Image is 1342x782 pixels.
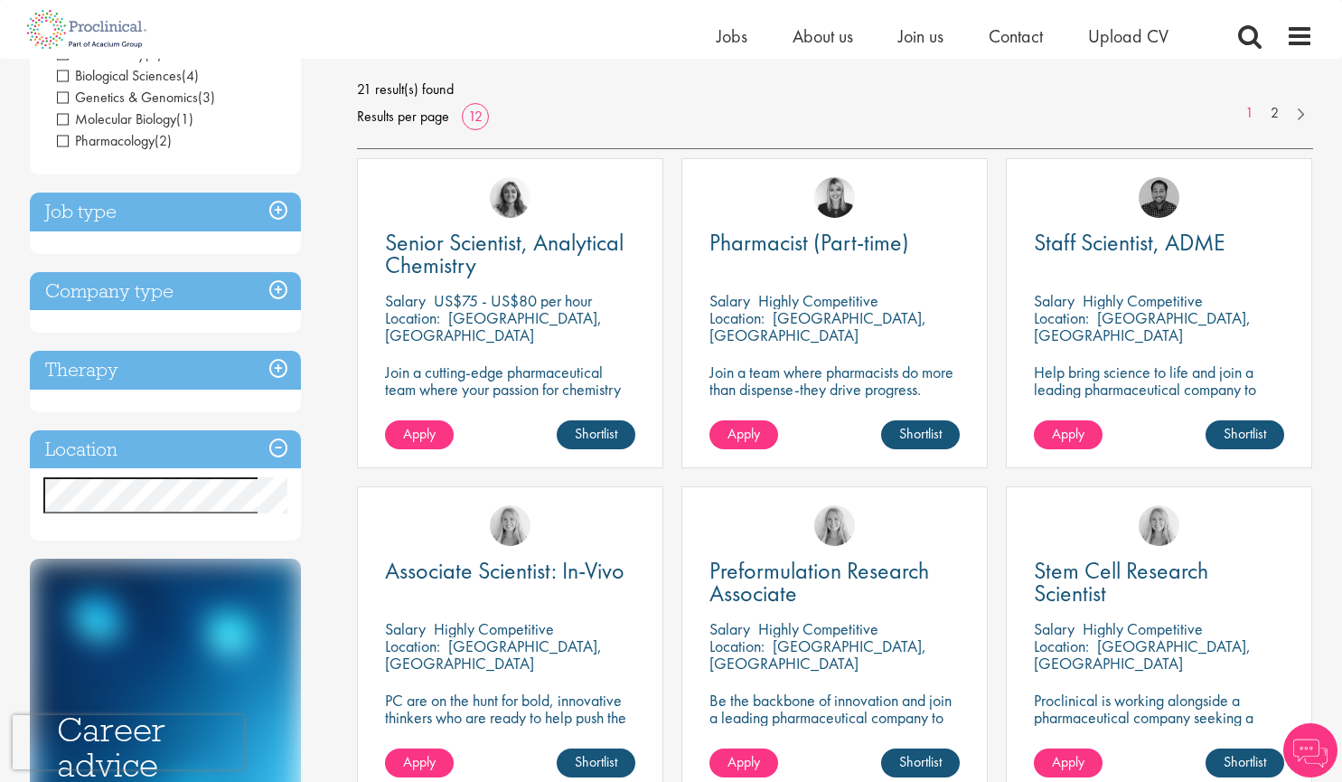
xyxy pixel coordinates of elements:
h3: Company type [30,272,301,311]
a: Join us [898,24,943,48]
a: Shortlist [1206,749,1284,777]
span: Apply [403,424,436,443]
img: Shannon Briggs [814,505,855,546]
span: Preformulation Research Associate [709,555,929,608]
span: Apply [727,752,760,771]
span: (1) [176,109,193,128]
a: Apply [709,749,778,777]
p: Proclinical is working alongside a pharmaceutical company seeking a Stem Cell Research Scientist ... [1034,692,1284,760]
span: Location: [709,307,765,328]
p: Highly Competitive [1083,290,1203,311]
span: Apply [403,752,436,771]
p: [GEOGRAPHIC_DATA], [GEOGRAPHIC_DATA] [709,307,926,345]
p: [GEOGRAPHIC_DATA], [GEOGRAPHIC_DATA] [1034,307,1251,345]
p: Highly Competitive [758,290,878,311]
span: Biological Sciences [57,66,199,85]
span: Associate Scientist: In-Vivo [385,555,624,586]
iframe: reCAPTCHA [13,715,244,769]
span: (4) [182,66,199,85]
a: Apply [709,420,778,449]
a: Contact [989,24,1043,48]
span: Apply [1052,424,1084,443]
span: Location: [385,307,440,328]
a: Staff Scientist, ADME [1034,231,1284,254]
h3: Job type [30,193,301,231]
span: Location: [1034,307,1089,328]
span: Location: [1034,636,1089,656]
p: [GEOGRAPHIC_DATA], [GEOGRAPHIC_DATA] [709,636,926,674]
p: Highly Competitive [1083,618,1203,639]
span: Senior Scientist, Analytical Chemistry [385,227,624,280]
img: Chatbot [1283,723,1337,777]
a: About us [793,24,853,48]
h3: Career advice [57,712,274,782]
img: Shannon Briggs [1139,505,1179,546]
span: Molecular Biology [57,109,193,128]
span: Apply [727,424,760,443]
a: Apply [385,420,454,449]
a: Jobs [717,24,747,48]
p: Highly Competitive [758,618,878,639]
span: Salary [385,618,426,639]
a: Shortlist [557,749,635,777]
span: Stem Cell Research Scientist [1034,555,1208,608]
div: Therapy [30,351,301,390]
span: Pharmacology [57,131,172,150]
span: Molecular Biology [57,109,176,128]
span: (2) [155,131,172,150]
img: Janelle Jones [814,177,855,218]
span: Genetics & Genomics [57,88,215,107]
span: Location: [385,636,440,656]
h3: Location [30,430,301,469]
a: Shortlist [557,420,635,449]
a: Upload CV [1088,24,1168,48]
p: [GEOGRAPHIC_DATA], [GEOGRAPHIC_DATA] [1034,636,1251,674]
img: Shannon Briggs [490,505,530,546]
a: Preformulation Research Associate [709,560,960,605]
a: Shortlist [881,749,960,777]
span: Salary [709,618,750,639]
span: Pharmacology [57,131,155,150]
img: Mike Raletz [1139,177,1179,218]
p: PC are on the hunt for bold, innovative thinkers who are ready to help push the boundaries of sci... [385,692,635,760]
a: 12 [462,107,489,126]
img: Jackie Cerchio [490,177,530,218]
p: Join a team where pharmacists do more than dispense-they drive progress. [709,363,960,398]
p: US$75 - US$80 per hour [434,290,592,311]
span: Results per page [357,103,449,130]
a: Associate Scientist: In-Vivo [385,560,635,582]
a: Shortlist [1206,420,1284,449]
a: Apply [385,749,454,777]
span: Salary [709,290,750,311]
span: 21 result(s) found [357,76,1313,103]
a: Senior Scientist, Analytical Chemistry [385,231,635,277]
p: Join a cutting-edge pharmaceutical team where your passion for chemistry will help shape the futu... [385,363,635,432]
a: Apply [1034,420,1103,449]
span: (3) [198,88,215,107]
p: [GEOGRAPHIC_DATA], [GEOGRAPHIC_DATA] [385,636,602,674]
span: Salary [1034,290,1075,311]
span: Salary [385,290,426,311]
p: Be the backbone of innovation and join a leading pharmaceutical company to help keep life-changin... [709,692,960,760]
a: Pharmacist (Part-time) [709,231,960,254]
span: Biological Sciences [57,66,182,85]
p: Help bring science to life and join a leading pharmaceutical company to play a key role in delive... [1034,363,1284,449]
p: [GEOGRAPHIC_DATA], [GEOGRAPHIC_DATA] [385,307,602,345]
a: Apply [1034,749,1103,777]
p: Highly Competitive [434,618,554,639]
span: Staff Scientist, ADME [1034,227,1225,258]
span: Salary [1034,618,1075,639]
a: Shortlist [881,420,960,449]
